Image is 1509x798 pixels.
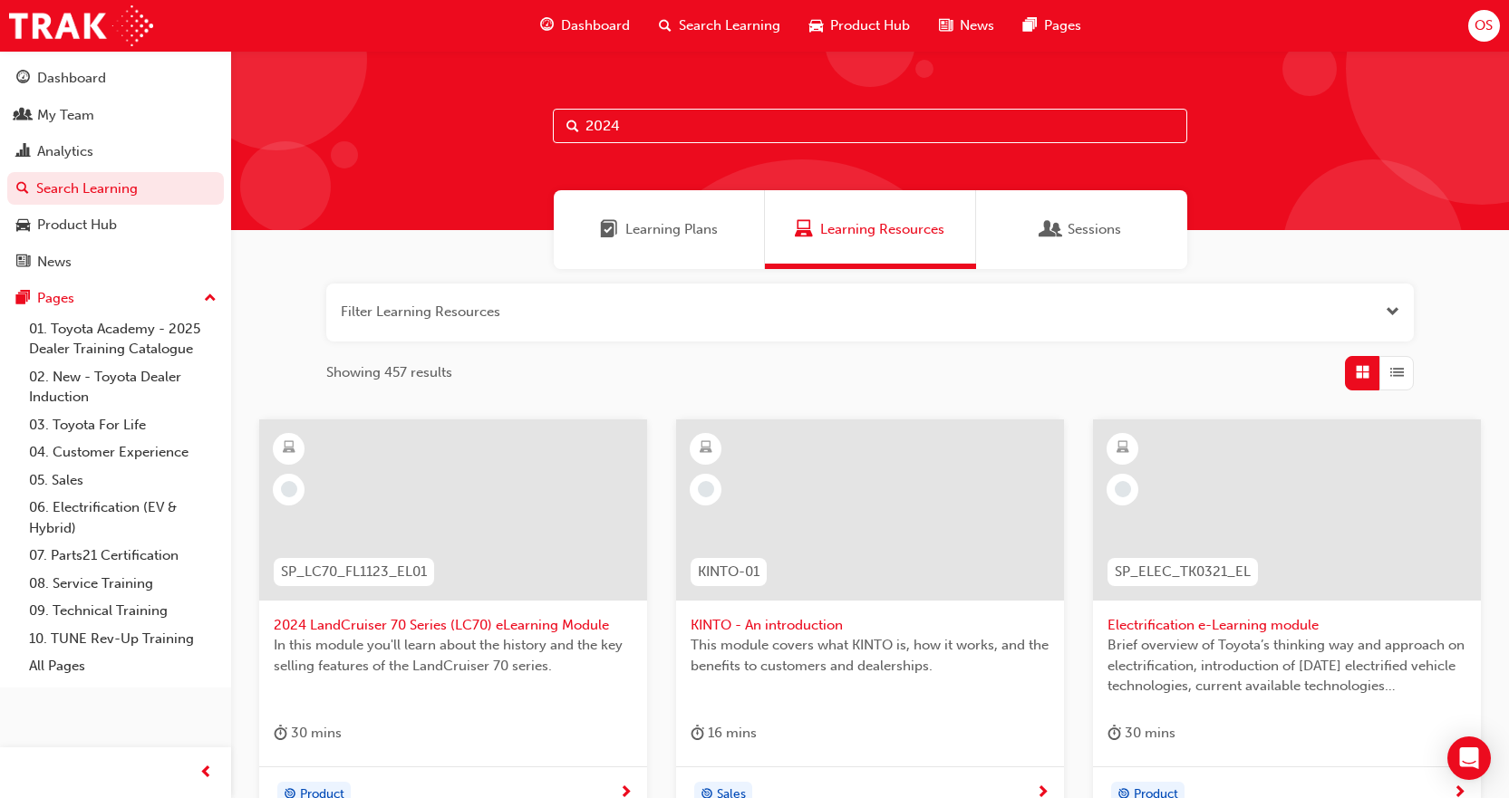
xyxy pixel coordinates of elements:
[283,437,295,460] span: learningResourceType_ELEARNING-icon
[1386,302,1399,322] button: Open the filter
[1108,615,1466,636] span: Electrification e-Learning module
[37,141,93,162] div: Analytics
[820,219,944,240] span: Learning Resources
[691,722,704,745] span: duration-icon
[7,282,224,315] button: Pages
[1023,14,1037,37] span: pages-icon
[1042,219,1060,240] span: Sessions
[7,135,224,168] a: Analytics
[16,144,30,160] span: chart-icon
[326,362,452,383] span: Showing 457 results
[659,14,672,37] span: search-icon
[22,438,224,466] a: 04. Customer Experience
[22,315,224,363] a: 01. Toyota Academy - 2025 Dealer Training Catalogue
[22,542,224,570] a: 07. Parts21 Certification
[7,62,224,95] a: Dashboard
[37,105,94,126] div: My Team
[22,411,224,439] a: 03. Toyota For Life
[7,99,224,132] a: My Team
[1447,736,1491,780] div: Open Intercom Messenger
[9,5,153,46] img: Trak
[274,615,633,636] span: 2024 LandCruiser 70 Series (LC70) eLearning Module
[1044,15,1081,36] span: Pages
[22,652,224,680] a: All Pages
[830,15,910,36] span: Product Hub
[16,181,29,197] span: search-icon
[1108,722,1175,745] div: 30 mins
[7,58,224,282] button: DashboardMy TeamAnalyticsSearch LearningProduct HubNews
[1115,562,1251,582] span: SP_ELEC_TK0321_EL
[1108,635,1466,697] span: Brief overview of Toyota’s thinking way and approach on electrification, introduction of [DATE] e...
[1009,7,1096,44] a: pages-iconPages
[765,190,976,269] a: Learning ResourcesLearning Resources
[691,635,1050,676] span: This module covers what KINTO is, how it works, and the benefits to customers and dealerships.
[691,615,1050,636] span: KINTO - An introduction
[7,245,224,279] a: News
[22,494,224,542] a: 06. Electrification (EV & Hybrid)
[924,7,1009,44] a: news-iconNews
[1390,362,1404,383] span: List
[960,15,994,36] span: News
[7,208,224,242] a: Product Hub
[625,219,718,240] span: Learning Plans
[37,68,106,89] div: Dashboard
[939,14,953,37] span: news-icon
[644,7,795,44] a: search-iconSearch Learning
[16,217,30,234] span: car-icon
[37,288,74,309] div: Pages
[16,71,30,87] span: guage-icon
[1115,481,1131,497] span: learningRecordVerb_NONE-icon
[16,291,30,307] span: pages-icon
[526,7,644,44] a: guage-iconDashboard
[679,15,780,36] span: Search Learning
[976,190,1187,269] a: SessionsSessions
[281,562,427,582] span: SP_LC70_FL1123_EL01
[274,635,633,676] span: In this module you'll learn about the history and the key selling features of the LandCruiser 70 ...
[700,437,712,460] span: learningResourceType_ELEARNING-icon
[1117,437,1129,460] span: learningResourceType_ELEARNING-icon
[698,562,759,582] span: KINTO-01
[1068,219,1121,240] span: Sessions
[199,762,213,784] span: prev-icon
[22,597,224,625] a: 09. Technical Training
[16,255,30,271] span: news-icon
[7,172,224,206] a: Search Learning
[37,215,117,236] div: Product Hub
[37,252,72,273] div: News
[1356,362,1369,383] span: Grid
[554,190,765,269] a: Learning PlansLearning Plans
[1475,15,1493,36] span: OS
[566,116,579,137] span: Search
[281,481,297,497] span: learningRecordVerb_NONE-icon
[22,363,224,411] a: 02. New - Toyota Dealer Induction
[809,14,823,37] span: car-icon
[274,722,287,745] span: duration-icon
[561,15,630,36] span: Dashboard
[22,466,224,495] a: 05. Sales
[204,287,217,311] span: up-icon
[22,625,224,653] a: 10. TUNE Rev-Up Training
[795,219,813,240] span: Learning Resources
[553,109,1187,143] input: Search...
[1468,10,1500,42] button: OS
[274,722,342,745] div: 30 mins
[698,481,714,497] span: learningRecordVerb_NONE-icon
[16,108,30,124] span: people-icon
[540,14,554,37] span: guage-icon
[1108,722,1121,745] span: duration-icon
[691,722,757,745] div: 16 mins
[600,219,618,240] span: Learning Plans
[795,7,924,44] a: car-iconProduct Hub
[22,570,224,598] a: 08. Service Training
